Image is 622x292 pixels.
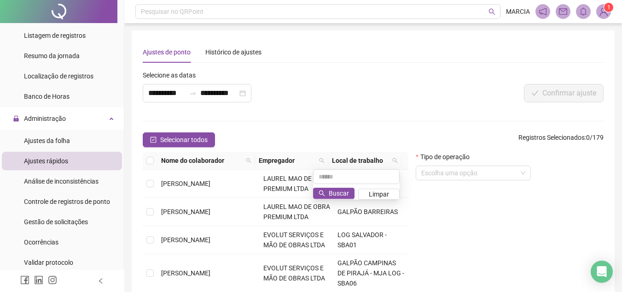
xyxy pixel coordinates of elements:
span: Administração [24,115,66,122]
span: Validar protocolo [24,259,73,266]
span: search [319,158,325,163]
span: search [244,154,253,167]
span: search [390,154,400,167]
span: Ocorrências [24,238,58,246]
span: search [392,158,398,163]
span: Nome do colaborador [161,155,242,166]
span: left [98,278,104,284]
span: instagram [48,275,57,285]
span: linkedin [34,275,43,285]
span: [PERSON_NAME] [161,236,210,244]
span: Gestão de solicitações [24,218,88,226]
span: : 0 / 179 [518,132,604,147]
button: Confirmar ajuste [524,84,604,102]
span: Resumo da jornada [24,52,80,60]
span: GALPÃO BARREIRAS [337,208,398,215]
span: [PERSON_NAME] [161,269,210,277]
span: Local de trabalho [332,155,389,166]
div: Histórico de ajustes [205,47,262,57]
span: lock [13,115,19,122]
span: EVOLUT SERVIÇOS E MÃO DE OBRAS LTDA [263,231,325,249]
span: check-square [150,137,157,143]
span: EVOLUT SERVIÇOS E MÃO DE OBRAS LTDA [263,264,325,282]
span: Análise de inconsistências [24,178,99,185]
span: Ajustes rápidos [24,157,68,165]
button: Limpar [358,189,400,200]
span: search [246,158,251,163]
span: LAUREL MAO DE OBRA PREMIUM LTDA [263,203,330,220]
span: search [317,154,326,167]
span: mail [559,7,567,16]
span: Banco de Horas [24,93,70,100]
span: Localização de registros [24,72,93,80]
span: swap-right [189,89,197,97]
div: Ajustes de ponto [143,47,191,57]
sup: Atualize o seu contato no menu Meus Dados [604,3,613,12]
span: LAUREL MAO DE OBRA PREMIUM LTDA [263,175,330,192]
span: Selecionar todos [160,135,208,145]
span: bell [579,7,587,16]
span: Buscar [329,188,349,198]
span: Limpar [369,189,389,199]
label: Tipo de operação [416,152,475,162]
button: Buscar [313,188,355,199]
div: Open Intercom Messenger [591,261,613,283]
span: 1 [607,4,610,11]
span: Listagem de registros [24,32,86,39]
span: Registros Selecionados [518,134,585,141]
span: search [319,190,325,197]
span: Controle de registros de ponto [24,198,110,205]
span: [PERSON_NAME] [161,208,210,215]
span: [PERSON_NAME] [161,180,210,187]
span: GALPÃO CAMPINAS DE PIRAJÁ - MJA LOG - SBA06 [337,259,404,287]
span: Empregador [259,155,315,166]
span: facebook [20,275,29,285]
span: Ajustes da folha [24,137,70,144]
span: search [488,8,495,15]
img: 94789 [597,5,610,18]
span: notification [539,7,547,16]
span: to [189,89,197,97]
span: LOG SALVADOR - SBA01 [337,231,387,249]
span: MARCIA [506,6,530,17]
label: Selecione as datas [143,70,202,80]
button: Selecionar todos [143,132,215,147]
